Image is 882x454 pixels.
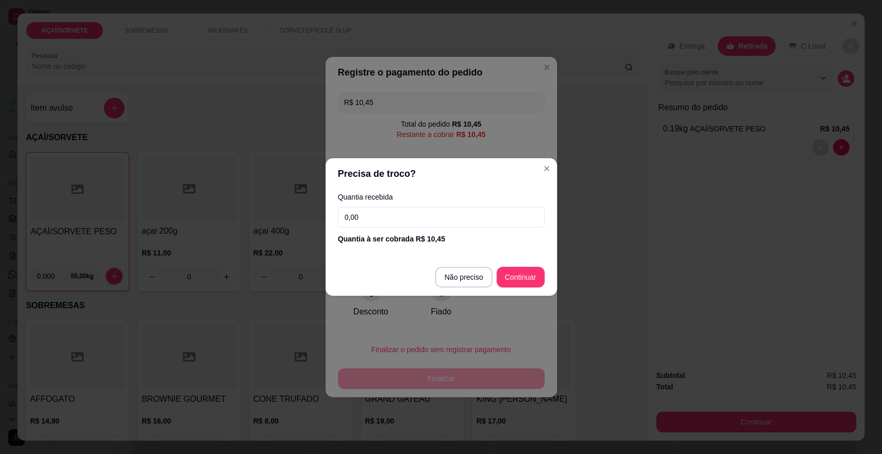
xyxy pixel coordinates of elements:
label: Quantia recebida [338,193,545,201]
button: Continuar [497,267,545,287]
div: Quantia à ser cobrada R$ 10,45 [338,234,545,244]
button: Close [538,160,555,177]
header: Precisa de troco? [326,158,557,189]
button: Não preciso [435,267,492,287]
